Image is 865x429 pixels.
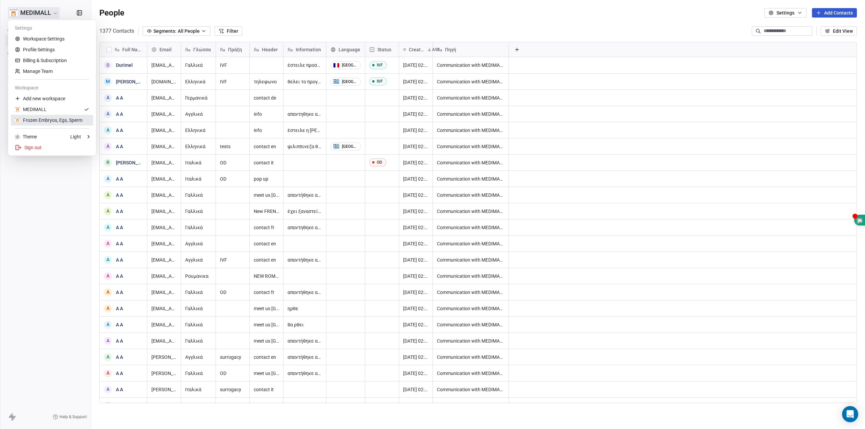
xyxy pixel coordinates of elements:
div: Light [70,133,81,140]
div: Add new workspace [11,93,93,104]
div: Frozen Embryos, Egs, Sperm [15,117,82,124]
div: Settings [11,23,93,33]
div: Workspace [11,82,93,93]
img: Medimall%20logo%20(2).1.jpg [15,107,20,112]
a: Profile Settings [11,44,93,55]
a: Manage Team [11,66,93,77]
a: Billing & Subscription [11,55,93,66]
a: Workspace Settings [11,33,93,44]
div: MEDIMALL [15,106,47,113]
div: Theme [15,133,37,140]
div: Sign out [11,142,93,153]
img: Medimall%20logo%20(2).1.jpg [15,117,20,123]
